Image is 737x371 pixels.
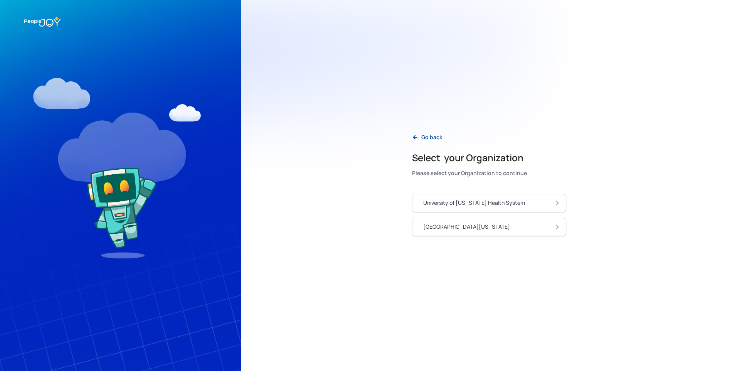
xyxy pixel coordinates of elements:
[412,152,527,164] h2: Select your Organization
[423,223,510,231] div: [GEOGRAPHIC_DATA][US_STATE]
[412,168,527,179] div: Please select your Organization to continue
[412,194,566,212] a: University of [US_STATE] Health System
[412,218,566,236] a: [GEOGRAPHIC_DATA][US_STATE]
[421,133,442,141] div: Go back
[423,199,525,207] div: University of [US_STATE] Health System
[406,130,448,145] a: Go back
